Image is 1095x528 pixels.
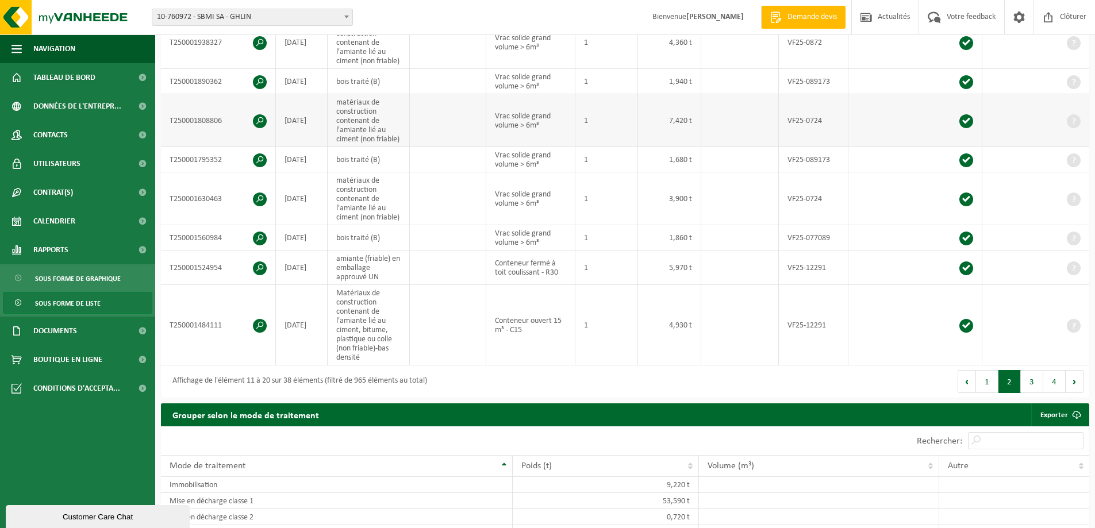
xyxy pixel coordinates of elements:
[328,285,410,365] td: Matériaux de construction contenant de l'amiante lié au ciment, bitume, plastique ou colle (non f...
[1043,370,1066,393] button: 4
[575,94,639,147] td: 1
[486,69,575,94] td: Vrac solide grand volume > 6m³
[638,16,701,69] td: 4,360 t
[513,477,698,493] td: 9,220 t
[152,9,352,25] span: 10-760972 - SBMI SA - GHLIN
[161,147,276,172] td: T250001795352
[486,250,575,285] td: Conteneur fermé à toit coulissant - R30
[167,371,427,392] div: Affichage de l'élément 11 à 20 sur 38 éléments (filtré de 965 éléments au total)
[276,69,328,94] td: [DATE]
[761,6,846,29] a: Demande devis
[638,285,701,365] td: 4,930 t
[35,292,101,314] span: Sous forme de liste
[1066,370,1084,393] button: Next
[779,16,848,69] td: VF25-0872
[486,16,575,69] td: Vrac solide grand volume > 6m³
[575,16,639,69] td: 1
[779,147,848,172] td: VF25-089173
[686,13,744,21] strong: [PERSON_NAME]
[638,147,701,172] td: 1,680 t
[917,437,962,446] label: Rechercher:
[6,503,192,528] iframe: chat widget
[779,69,848,94] td: VF25-089173
[638,94,701,147] td: 7,420 t
[521,461,552,471] span: Poids (t)
[33,207,75,236] span: Calendrier
[276,94,328,147] td: [DATE]
[575,225,639,250] td: 1
[161,285,276,365] td: T250001484111
[328,94,410,147] td: matériaux de construction contenant de l'amiante lié au ciment (non friable)
[33,178,73,207] span: Contrat(s)
[33,63,95,92] span: Tableau de bord
[638,69,701,94] td: 1,940 t
[33,92,121,121] span: Données de l'entrepr...
[161,477,513,493] td: Immobilisation
[33,345,102,374] span: Boutique en ligne
[276,147,328,172] td: [DATE]
[161,493,513,509] td: Mise en décharge classe 1
[33,374,120,403] span: Conditions d'accepta...
[486,172,575,225] td: Vrac solide grand volume > 6m³
[328,69,410,94] td: bois traité (B)
[486,225,575,250] td: Vrac solide grand volume > 6m³
[638,172,701,225] td: 3,900 t
[161,16,276,69] td: T250001938327
[998,370,1021,393] button: 2
[33,121,68,149] span: Contacts
[958,370,976,393] button: Previous
[33,236,68,264] span: Rapports
[33,149,80,178] span: Utilisateurs
[575,172,639,225] td: 1
[328,172,410,225] td: matériaux de construction contenant de l'amiante lié au ciment (non friable)
[638,225,701,250] td: 1,860 t
[161,403,331,426] h2: Grouper selon le mode de traitement
[486,94,575,147] td: Vrac solide grand volume > 6m³
[1021,370,1043,393] button: 3
[33,317,77,345] span: Documents
[708,461,754,471] span: Volume (m³)
[276,16,328,69] td: [DATE]
[328,250,410,285] td: amiante (friable) en emballage approuvé UN
[513,493,698,509] td: 53,590 t
[779,285,848,365] td: VF25-12291
[575,285,639,365] td: 1
[575,147,639,172] td: 1
[328,225,410,250] td: bois traité (B)
[785,11,840,23] span: Demande devis
[779,172,848,225] td: VF25-0724
[276,172,328,225] td: [DATE]
[948,461,969,471] span: Autre
[575,69,639,94] td: 1
[161,250,276,285] td: T250001524954
[276,250,328,285] td: [DATE]
[779,225,848,250] td: VF25-077089
[976,370,998,393] button: 1
[486,147,575,172] td: Vrac solide grand volume > 6m³
[33,34,75,63] span: Navigation
[276,225,328,250] td: [DATE]
[35,268,121,290] span: Sous forme de graphique
[161,69,276,94] td: T250001890362
[161,172,276,225] td: T250001630463
[3,292,152,314] a: Sous forme de liste
[3,267,152,289] a: Sous forme de graphique
[638,250,701,285] td: 5,970 t
[779,250,848,285] td: VF25-12291
[170,461,245,471] span: Mode de traitement
[276,285,328,365] td: [DATE]
[161,509,513,525] td: Mise en décharge classe 2
[1031,403,1088,426] a: Exporter
[486,285,575,365] td: Conteneur ouvert 15 m³ - C15
[161,225,276,250] td: T250001560984
[513,509,698,525] td: 0,720 t
[575,250,639,285] td: 1
[152,9,353,26] span: 10-760972 - SBMI SA - GHLIN
[779,94,848,147] td: VF25-0724
[328,147,410,172] td: bois traité (B)
[328,16,410,69] td: matériaux de construction contenant de l'amiante lié au ciment (non friable)
[161,94,276,147] td: T250001808806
